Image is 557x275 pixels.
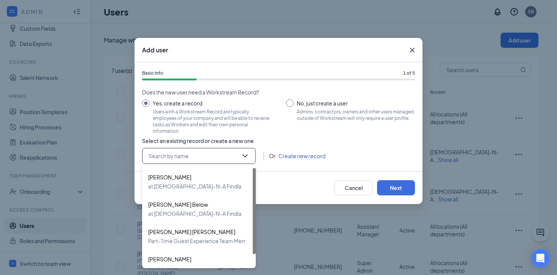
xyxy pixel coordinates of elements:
[148,255,352,264] span: [PERSON_NAME]
[142,88,415,96] span: Does the new user need a Workstream Record?
[377,180,415,195] button: Next
[142,46,168,54] h3: Add user
[402,38,422,62] button: Close
[269,152,275,160] span: Or
[148,182,244,191] span: at [DEMOGRAPHIC_DATA]-fil-A Findlay
[148,200,244,209] span: [PERSON_NAME] Below
[148,173,244,182] span: [PERSON_NAME]
[142,70,163,77] span: Basic Info
[148,227,352,236] span: [PERSON_NAME] [PERSON_NAME]
[148,264,352,273] span: Part-Time Guest Experience Team Member at [DEMOGRAPHIC_DATA]-fil-A Findlay
[335,180,372,195] button: Cancel
[142,223,256,250] div: Jarrett Rn Birkemeier
[142,195,256,223] div: Lee Below
[408,46,417,55] svg: Cross
[142,137,415,145] span: Select an existing record or create a new one
[148,236,352,245] span: Part-Time Guest Experience Team Member at [DEMOGRAPHIC_DATA]-fil-A Findlay
[142,168,256,195] div: Carl Bachmayer
[403,70,415,77] span: 1 of 5
[278,152,325,160] a: Create new record
[531,249,549,267] div: Open Intercom Messenger
[148,209,244,218] span: at [DEMOGRAPHIC_DATA]-fil-A Findlay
